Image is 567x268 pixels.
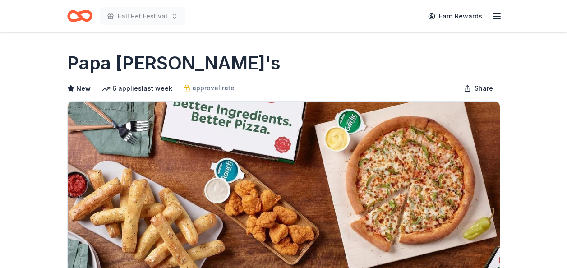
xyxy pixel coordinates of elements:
[67,51,281,76] h1: Papa [PERSON_NAME]'s
[100,7,185,25] button: Fall Pet Festival
[183,83,235,93] a: approval rate
[101,83,172,94] div: 6 applies last week
[76,83,91,94] span: New
[67,5,92,27] a: Home
[192,83,235,93] span: approval rate
[423,8,488,24] a: Earn Rewards
[118,11,167,22] span: Fall Pet Festival
[475,83,493,94] span: Share
[456,79,500,97] button: Share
